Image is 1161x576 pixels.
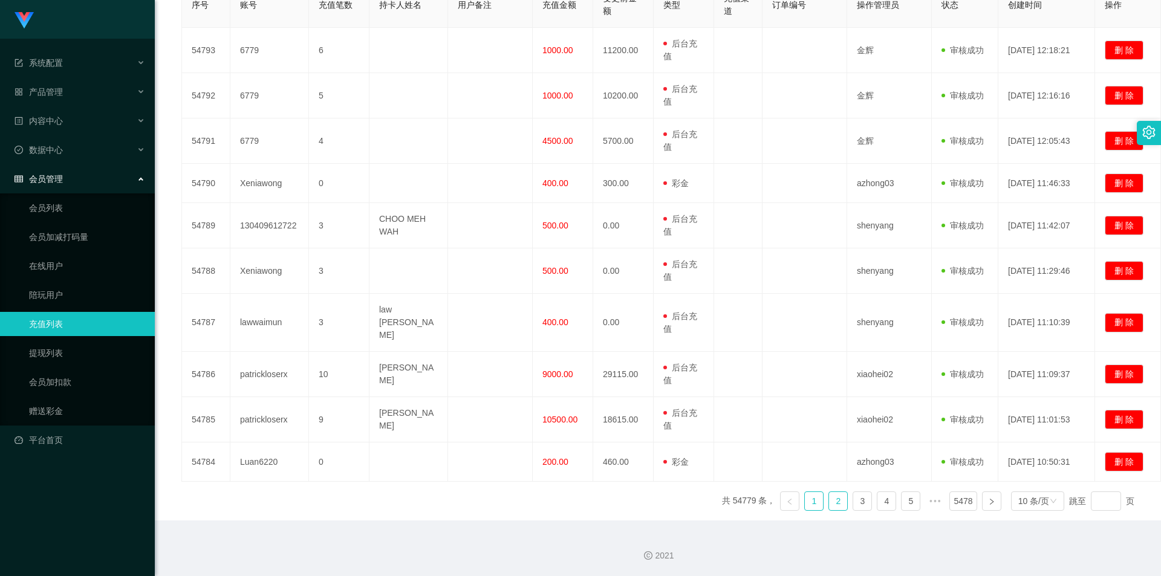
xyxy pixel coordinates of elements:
[805,492,823,510] a: 1
[593,203,654,248] td: 0.00
[182,203,230,248] td: 54789
[542,91,573,100] span: 1000.00
[230,442,309,482] td: Luan6220
[182,294,230,352] td: 54787
[29,399,145,423] a: 赠送彩金
[902,492,920,510] a: 5
[369,397,448,442] td: [PERSON_NAME]
[663,259,697,282] span: 后台充值
[663,39,697,61] span: 后台充值
[309,442,369,482] td: 0
[722,491,776,511] li: 共 54779 条，
[15,175,23,183] i: 图标: table
[309,397,369,442] td: 9
[542,415,577,424] span: 10500.00
[542,136,573,146] span: 4500.00
[15,58,63,68] span: 系统配置
[15,117,23,125] i: 图标: profile
[230,203,309,248] td: 130409612722
[15,116,63,126] span: 内容中心
[941,221,984,230] span: 审核成功
[182,164,230,203] td: 54790
[901,491,920,511] li: 5
[542,457,568,467] span: 200.00
[369,294,448,352] td: law [PERSON_NAME]
[1105,216,1143,235] button: 删 除
[1105,313,1143,332] button: 删 除
[542,369,573,379] span: 9000.00
[663,84,697,106] span: 后台充值
[998,203,1095,248] td: [DATE] 11:42:07
[593,352,654,397] td: 29115.00
[847,164,932,203] td: azhong03
[941,266,984,276] span: 审核成功
[663,129,697,152] span: 后台充值
[941,91,984,100] span: 审核成功
[593,73,654,118] td: 10200.00
[847,397,932,442] td: xiaohei02
[925,491,945,511] span: •••
[593,294,654,352] td: 0.00
[230,352,309,397] td: patrickloserx
[309,203,369,248] td: 3
[230,294,309,352] td: lawwaimun
[941,317,984,327] span: 审核成功
[593,397,654,442] td: 18615.00
[941,415,984,424] span: 审核成功
[941,45,984,55] span: 审核成功
[29,283,145,307] a: 陪玩用户
[15,88,23,96] i: 图标: appstore-o
[998,28,1095,73] td: [DATE] 12:18:21
[542,178,568,188] span: 400.00
[853,491,872,511] li: 3
[593,248,654,294] td: 0.00
[998,294,1095,352] td: [DATE] 11:10:39
[164,549,1151,562] div: 2021
[941,178,984,188] span: 审核成功
[847,73,932,118] td: 金辉
[998,164,1095,203] td: [DATE] 11:46:33
[829,492,847,510] a: 2
[998,248,1095,294] td: [DATE] 11:29:46
[847,118,932,164] td: 金辉
[1105,364,1143,384] button: 删 除
[828,491,848,511] li: 2
[786,498,793,505] i: 图标: left
[1105,261,1143,280] button: 删 除
[982,491,1001,511] li: 下一页
[877,492,896,510] a: 4
[369,203,448,248] td: CHOO MEH WAH
[941,136,984,146] span: 审核成功
[15,12,34,29] img: logo.9652507e.png
[15,428,145,452] a: 图标: dashboard平台首页
[1105,131,1143,150] button: 删 除
[309,352,369,397] td: 10
[998,442,1095,482] td: [DATE] 10:50:31
[230,248,309,294] td: Xeniawong
[998,118,1095,164] td: [DATE] 12:05:43
[925,491,945,511] li: 向后 5 页
[949,491,977,511] li: 5478
[15,145,63,155] span: 数据中心
[182,397,230,442] td: 54785
[941,369,984,379] span: 审核成功
[663,363,697,385] span: 后台充值
[182,248,230,294] td: 54788
[988,498,995,505] i: 图标: right
[15,87,63,97] span: 产品管理
[593,28,654,73] td: 11200.00
[1105,410,1143,429] button: 删 除
[29,254,145,278] a: 在线用户
[230,397,309,442] td: patrickloserx
[1142,126,1156,139] i: 图标: setting
[950,492,976,510] a: 5478
[309,248,369,294] td: 3
[663,178,689,188] span: 彩金
[847,28,932,73] td: 金辉
[15,174,63,184] span: 会员管理
[941,457,984,467] span: 审核成功
[847,294,932,352] td: shenyang
[663,408,697,430] span: 后台充值
[663,457,689,467] span: 彩金
[182,28,230,73] td: 54793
